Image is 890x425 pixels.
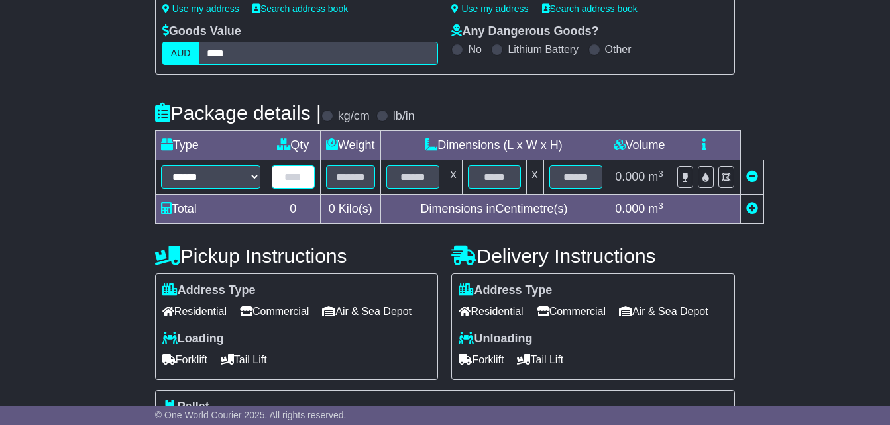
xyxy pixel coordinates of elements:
td: x [445,160,462,195]
span: m [648,202,663,215]
h4: Package details | [155,102,321,124]
span: Residential [162,301,227,322]
td: Qty [266,131,320,160]
a: Use my address [451,3,528,14]
label: Loading [162,332,224,346]
span: m [648,170,663,183]
label: AUD [162,42,199,65]
td: Dimensions in Centimetre(s) [380,195,608,224]
span: Forklift [459,350,504,370]
sup: 3 [658,201,663,211]
td: 0 [266,195,320,224]
a: Search address book [252,3,348,14]
span: Tail Lift [221,350,267,370]
label: Address Type [162,283,256,298]
td: Kilo(s) [320,195,380,224]
a: Add new item [746,202,758,215]
span: 0.000 [615,170,645,183]
span: Residential [459,301,523,322]
span: Air & Sea Depot [619,301,708,322]
label: Any Dangerous Goods? [451,24,598,39]
span: 0 [329,202,335,215]
sup: 3 [658,169,663,179]
span: © One World Courier 2025. All rights reserved. [155,410,347,420]
span: Tail Lift [517,350,563,370]
span: Forklift [162,350,207,370]
label: Pallet [162,400,209,414]
span: Commercial [240,301,309,322]
label: lb/in [393,109,415,124]
td: Total [155,195,266,224]
label: kg/cm [338,109,370,124]
a: Search address book [542,3,638,14]
td: x [526,160,543,195]
label: Other [605,43,632,56]
span: Air & Sea Depot [322,301,412,322]
span: 0.000 [615,202,645,215]
label: Address Type [459,283,552,298]
label: Lithium Battery [508,43,579,56]
label: Unloading [459,332,532,346]
span: Commercial [537,301,606,322]
td: Type [155,131,266,160]
a: Use my address [162,3,239,14]
td: Dimensions (L x W x H) [380,131,608,160]
h4: Delivery Instructions [451,245,735,267]
h4: Pickup Instructions [155,245,439,267]
label: Goods Value [162,24,241,39]
a: Remove this item [746,170,758,183]
label: No [468,43,481,56]
td: Volume [608,131,671,160]
td: Weight [320,131,380,160]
